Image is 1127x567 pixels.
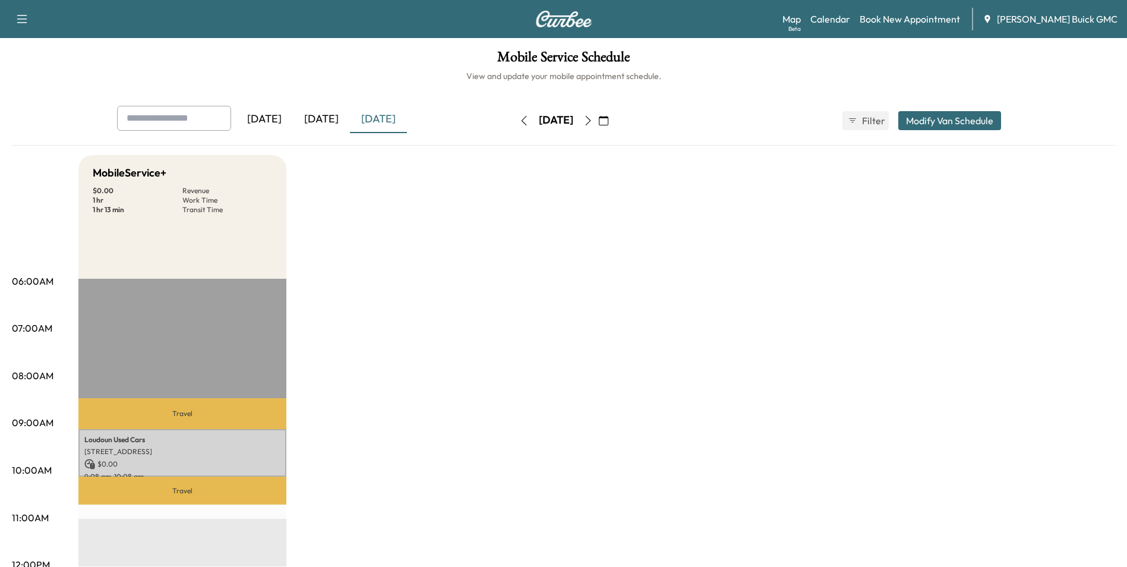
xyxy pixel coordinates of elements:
p: Transit Time [182,205,272,215]
h1: Mobile Service Schedule [12,50,1115,70]
p: 9:08 am - 10:08 am [84,472,280,481]
a: Book New Appointment [860,12,960,26]
p: 06:00AM [12,274,53,288]
span: Filter [862,114,883,128]
p: Travel [78,477,286,505]
p: 10:00AM [12,463,52,477]
p: Revenue [182,186,272,196]
div: [DATE] [539,113,573,128]
div: [DATE] [236,106,293,133]
p: $ 0.00 [84,459,280,470]
h6: View and update your mobile appointment schedule. [12,70,1115,82]
p: Loudoun Used Cars [84,435,280,445]
p: 1 hr 13 min [93,205,182,215]
p: 09:00AM [12,415,53,430]
p: 11:00AM [12,511,49,525]
div: [DATE] [350,106,407,133]
p: [STREET_ADDRESS] [84,447,280,456]
p: 1 hr [93,196,182,205]
h5: MobileService+ [93,165,166,181]
div: Beta [788,24,801,33]
span: [PERSON_NAME] Buick GMC [997,12,1117,26]
p: 07:00AM [12,321,52,335]
p: 08:00AM [12,368,53,383]
p: Work Time [182,196,272,205]
button: Modify Van Schedule [898,111,1001,130]
div: [DATE] [293,106,350,133]
p: $ 0.00 [93,186,182,196]
a: Calendar [810,12,850,26]
button: Filter [842,111,889,130]
p: Travel [78,398,286,429]
img: Curbee Logo [535,11,592,27]
a: MapBeta [782,12,801,26]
